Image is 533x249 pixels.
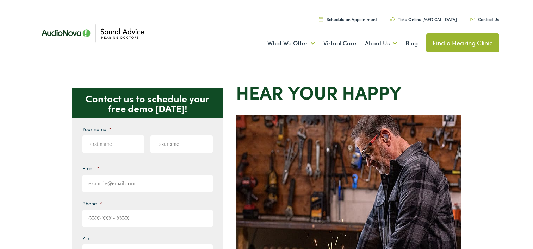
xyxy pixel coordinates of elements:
[267,30,315,56] a: What We Offer
[150,135,213,153] input: Last name
[72,88,223,118] p: Contact us to schedule your free demo [DATE]!
[426,33,499,52] a: Find a Hearing Clinic
[82,175,213,192] input: example@email.com
[405,30,418,56] a: Blog
[82,165,100,171] label: Email
[82,126,112,132] label: Your name
[236,79,283,104] strong: Hear
[365,30,397,56] a: About Us
[390,17,395,21] img: Headphone icon in a unique green color, suggesting audio-related services or features.
[82,235,89,241] label: Zip
[319,16,377,22] a: Schedule an Appointment
[323,30,357,56] a: Virtual Care
[319,17,323,21] img: Calendar icon in a unique green color, symbolizing scheduling or date-related features.
[470,16,499,22] a: Contact Us
[470,18,475,21] img: Icon representing mail communication in a unique green color, indicative of contact or communicat...
[82,200,102,206] label: Phone
[390,16,457,22] a: Take Online [MEDICAL_DATA]
[82,135,145,153] input: First name
[288,79,402,104] strong: your Happy
[82,210,213,227] input: (XXX) XXX - XXXX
